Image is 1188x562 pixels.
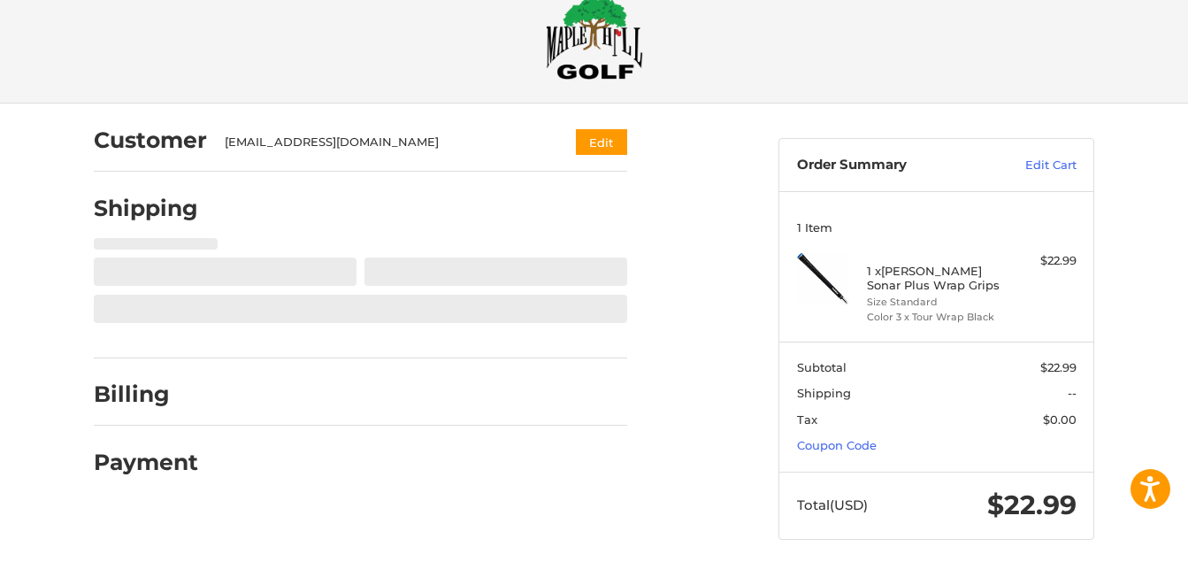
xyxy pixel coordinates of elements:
[987,157,1077,174] a: Edit Cart
[94,449,198,476] h2: Payment
[867,295,1002,310] li: Size Standard
[94,127,207,154] h2: Customer
[797,360,847,374] span: Subtotal
[94,195,198,222] h2: Shipping
[987,489,1077,521] span: $22.99
[867,310,1002,325] li: Color 3 x Tour Wrap Black
[576,129,627,155] button: Edit
[797,438,877,452] a: Coupon Code
[797,412,817,427] span: Tax
[1040,360,1077,374] span: $22.99
[1068,386,1077,400] span: --
[1043,412,1077,427] span: $0.00
[94,381,197,408] h2: Billing
[1007,252,1077,270] div: $22.99
[797,386,851,400] span: Shipping
[867,264,1002,293] h4: 1 x [PERSON_NAME] Sonar Plus Wrap Grips
[797,220,1077,235] h3: 1 Item
[797,497,868,513] span: Total (USD)
[797,157,987,174] h3: Order Summary
[225,134,542,151] div: [EMAIL_ADDRESS][DOMAIN_NAME]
